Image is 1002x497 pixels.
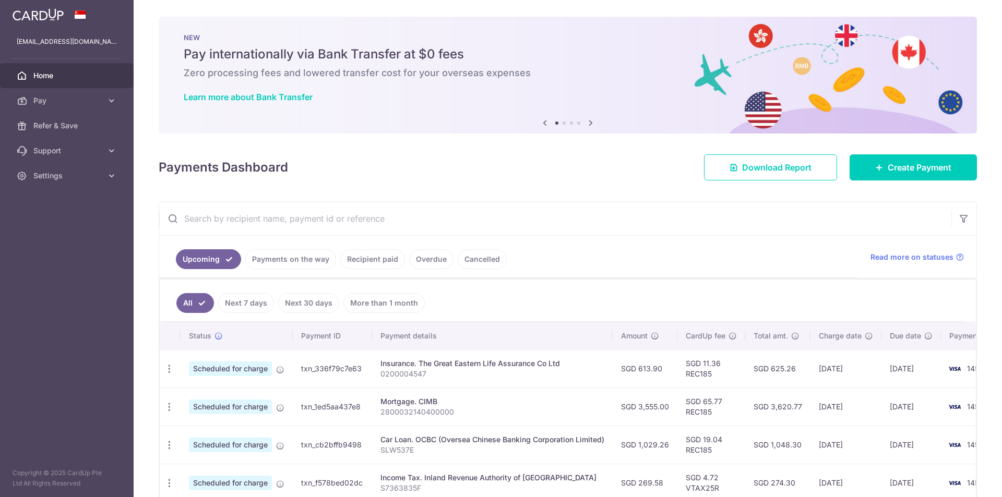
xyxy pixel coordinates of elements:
span: Scheduled for charge [189,438,272,452]
td: SGD 3,620.77 [745,387,810,426]
span: Home [33,70,102,81]
th: Payment ID [293,322,372,349]
a: Download Report [704,154,837,180]
iframe: Opens a widget where you can find more information [935,466,992,492]
p: 0200004547 [380,369,604,379]
div: Insurance. The Great Eastern Life Assurance Co Ltd [380,358,604,369]
span: Due date [890,331,921,341]
span: Scheduled for charge [189,361,272,376]
th: Payment details [372,322,613,349]
a: Next 30 days [278,293,339,313]
a: Recipient paid [340,249,405,269]
span: Create Payment [888,161,951,174]
span: Scheduled for charge [189,399,272,414]
input: Search by recipient name, payment id or reference [159,202,951,235]
span: Pay [33,95,102,106]
img: Bank Card [944,439,965,451]
a: Learn more about Bank Transfer [184,92,313,102]
td: SGD 625.26 [745,349,810,387]
p: 2800032140400000 [380,407,604,417]
td: SGD 3,555.00 [613,387,677,426]
span: Amount [621,331,648,341]
td: SGD 1,048.30 [745,426,810,464]
span: Refer & Save [33,120,102,131]
span: Read more on statuses [870,252,953,262]
td: SGD 65.77 REC185 [677,387,745,426]
span: Charge date [819,331,862,341]
span: Scheduled for charge [189,476,272,490]
a: Upcoming [176,249,241,269]
p: S7363835F [380,483,604,493]
div: Car Loan. OCBC (Oversea Chinese Banking Corporation Limited) [380,434,604,445]
td: SGD 613.90 [613,349,677,387]
span: Settings [33,171,102,181]
td: [DATE] [810,349,881,387]
span: 1450 [967,364,984,373]
img: CardUp [13,8,64,21]
p: SLW537E [380,445,604,455]
a: Overdue [409,249,454,269]
td: txn_1ed5aa437e8 [293,387,372,426]
a: Read more on statuses [870,252,964,262]
h6: Zero processing fees and lowered transfer cost for your overseas expenses [184,67,952,79]
td: [DATE] [881,426,941,464]
a: Next 7 days [218,293,274,313]
span: Download Report [742,161,812,174]
td: [DATE] [881,387,941,426]
a: Payments on the way [245,249,336,269]
img: Bank transfer banner [159,17,977,134]
td: txn_cb2bffb9498 [293,426,372,464]
p: [EMAIL_ADDRESS][DOMAIN_NAME] [17,37,117,47]
a: Create Payment [850,154,977,180]
td: SGD 1,029.26 [613,426,677,464]
td: SGD 19.04 REC185 [677,426,745,464]
div: Mortgage. CIMB [380,396,604,407]
a: More than 1 month [343,293,425,313]
img: Bank Card [944,362,965,375]
td: SGD 11.36 REC185 [677,349,745,387]
h4: Payments Dashboard [159,158,288,177]
td: [DATE] [810,387,881,426]
a: All [176,293,214,313]
span: Status [189,331,211,341]
td: [DATE] [881,349,941,387]
span: Support [33,146,102,156]
span: 1450 [967,402,984,411]
td: [DATE] [810,426,881,464]
td: txn_336f79c7e63 [293,349,372,387]
p: NEW [184,33,952,42]
span: CardUp fee [686,331,725,341]
img: Bank Card [944,401,965,413]
span: Total amt. [754,331,788,341]
div: Income Tax. Inland Revenue Authority of [GEOGRAPHIC_DATA] [380,472,604,483]
a: Cancelled [458,249,507,269]
h5: Pay internationally via Bank Transfer at $0 fees [184,46,952,63]
span: 1450 [967,440,984,449]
